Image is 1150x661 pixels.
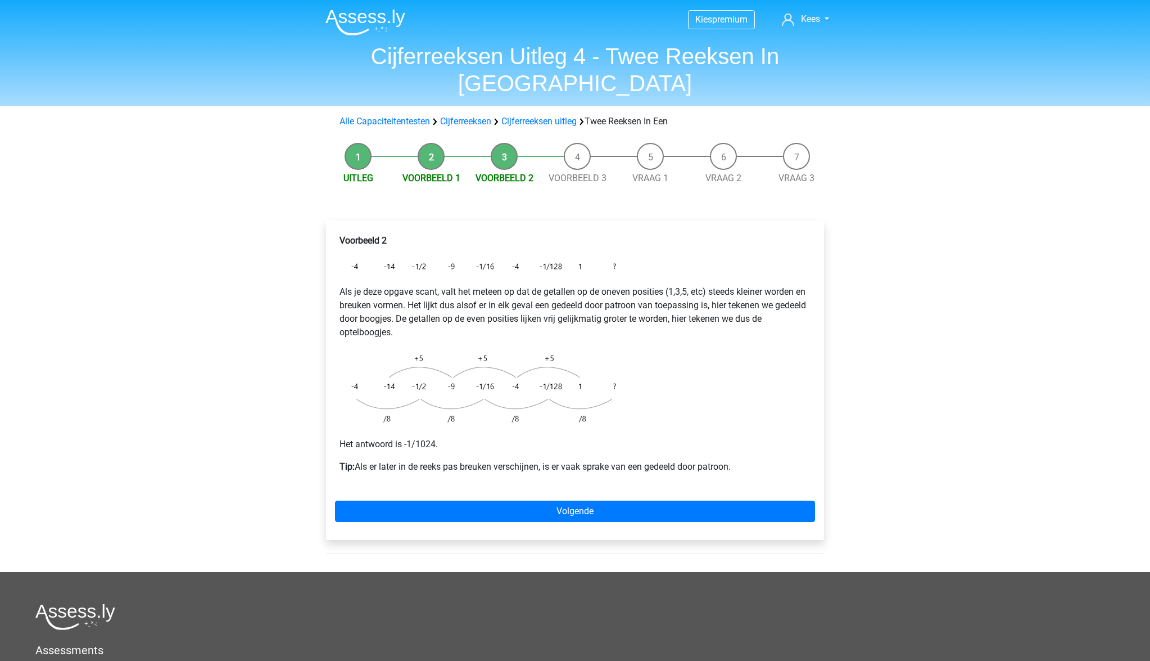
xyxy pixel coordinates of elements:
[325,9,405,35] img: Assessly
[339,438,811,451] p: Het antwoord is -1/1024.
[339,235,387,246] b: Voorbeeld 2
[339,257,621,276] img: Intertwinging_example_2_1.png
[777,12,834,26] a: Kees
[335,501,815,522] a: Volgende
[335,115,815,128] div: Twee Reeksen In Een
[339,460,811,474] p: Als er later in de reeks pas breuken verschijnen, is er vaak sprake van een gedeeld door patroon.
[778,173,814,183] a: Vraag 3
[476,173,533,183] a: Voorbeeld 2
[35,644,1115,657] h5: Assessments
[339,348,621,429] img: Intertwinging_example_2_2.png
[801,14,820,24] span: Kees
[695,14,712,25] span: Kies
[549,173,606,183] a: Voorbeeld 3
[339,461,355,472] b: Tip:
[501,116,577,127] a: Cijferreeksen uitleg
[632,173,668,183] a: Vraag 1
[35,604,115,630] img: Assessly logo
[316,43,834,97] h1: Cijferreeksen Uitleg 4 - Twee Reeksen In [GEOGRAPHIC_DATA]
[343,173,373,183] a: Uitleg
[705,173,741,183] a: Vraag 2
[402,173,460,183] a: Voorbeeld 1
[712,14,748,25] span: premium
[339,116,430,127] a: Alle Capaciteitentesten
[440,116,491,127] a: Cijferreeksen
[689,12,754,27] a: Kiespremium
[339,285,811,339] p: Als je deze opgave scant, valt het meteen op dat de getallen op de oneven posities (1,3,5, etc) s...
